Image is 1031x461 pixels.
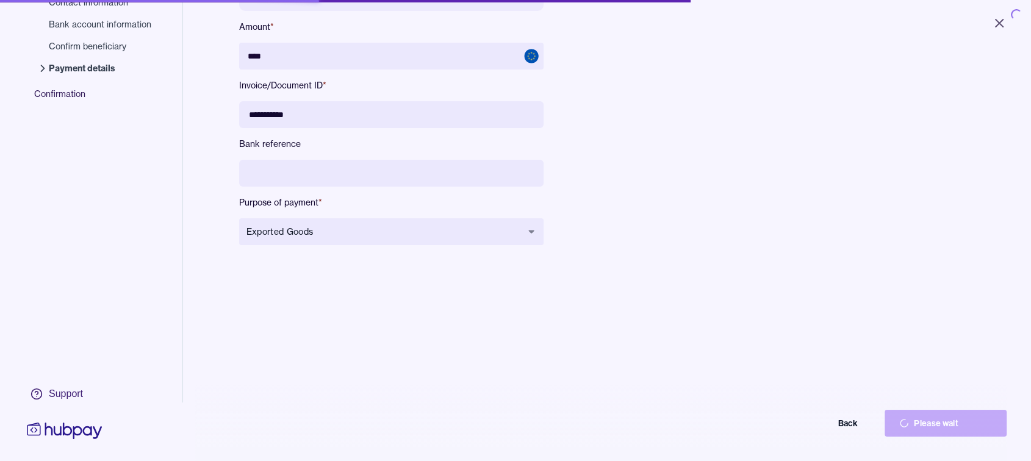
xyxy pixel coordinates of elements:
[49,387,83,401] div: Support
[49,62,151,74] span: Payment details
[239,196,544,209] label: Purpose of payment
[49,18,151,30] span: Bank account information
[246,226,522,238] span: Exported Goods
[49,40,151,52] span: Confirm beneficiary
[34,88,163,110] span: Confirmation
[239,21,544,33] label: Amount
[24,381,105,407] a: Support
[239,79,544,91] label: Invoice/Document ID
[750,410,872,437] button: Back
[977,10,1021,37] button: Close
[239,138,544,150] label: Bank reference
